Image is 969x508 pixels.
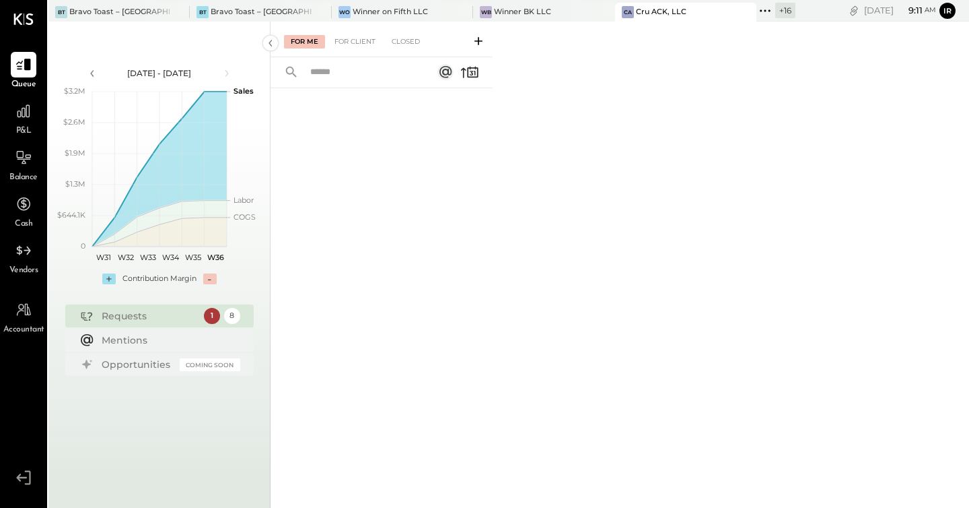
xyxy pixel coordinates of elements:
[81,241,85,251] text: 0
[847,3,861,18] div: copy link
[1,191,46,230] a: Cash
[9,265,38,277] span: Vendors
[3,324,44,336] span: Accountant
[234,86,254,96] text: Sales
[234,212,256,222] text: COGS
[102,67,217,79] div: [DATE] - [DATE]
[122,274,196,284] div: Contribution Margin
[140,253,156,262] text: W33
[180,358,240,371] div: Coming Soon
[338,6,351,18] div: Wo
[204,308,220,324] div: 1
[55,6,67,18] div: BT
[864,4,936,17] div: [DATE]
[925,5,936,15] span: am
[353,7,428,18] div: Winner on Fifth LLC
[162,253,180,262] text: W34
[11,79,36,91] span: Queue
[1,52,46,91] a: Queue
[102,274,116,284] div: +
[1,145,46,184] a: Balance
[211,7,311,18] div: Bravo Toast – [GEOGRAPHIC_DATA]
[63,117,85,127] text: $2.6M
[64,86,85,96] text: $3.2M
[224,308,240,324] div: 8
[96,253,110,262] text: W31
[234,195,254,205] text: Labor
[1,238,46,277] a: Vendors
[896,4,923,17] span: 9 : 11
[1,98,46,137] a: P&L
[118,253,134,262] text: W32
[69,7,170,18] div: Bravo Toast – [GEOGRAPHIC_DATA]
[65,179,85,189] text: $1.3M
[494,7,551,18] div: Winner BK LLC
[65,148,85,158] text: $1.9M
[1,297,46,336] a: Accountant
[203,274,217,284] div: -
[102,334,234,347] div: Mentions
[328,35,382,49] div: For Client
[102,358,173,371] div: Opportunities
[207,253,223,262] text: W36
[16,125,32,137] span: P&L
[196,6,209,18] div: BT
[385,35,427,49] div: Closed
[775,3,795,18] div: + 16
[480,6,492,18] div: WB
[284,35,325,49] div: For Me
[102,309,197,323] div: Requests
[15,218,32,230] span: Cash
[57,210,85,220] text: $644.1K
[636,7,686,18] div: Cru ACK, LLC
[622,6,634,18] div: CA
[185,253,201,262] text: W35
[9,172,38,184] span: Balance
[939,3,956,19] button: Ir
